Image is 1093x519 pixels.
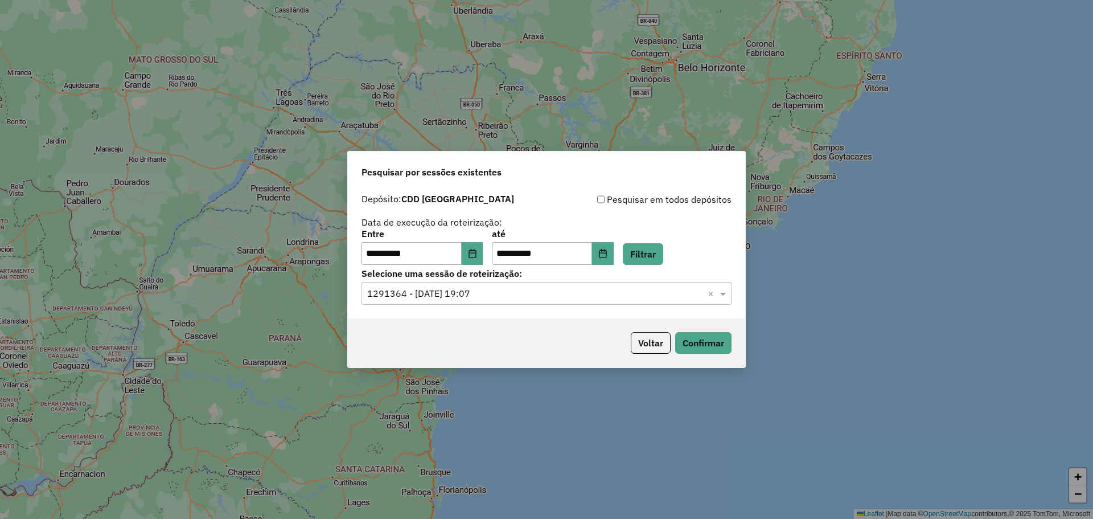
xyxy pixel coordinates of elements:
span: Pesquisar por sessões existentes [361,165,502,179]
label: até [492,227,613,240]
div: Pesquisar em todos depósitos [546,193,732,206]
button: Choose Date [592,242,614,265]
label: Depósito: [361,192,514,206]
button: Confirmar [675,332,732,354]
span: Clear all [708,287,717,300]
strong: CDD [GEOGRAPHIC_DATA] [401,193,514,205]
label: Entre [361,227,483,240]
label: Selecione uma sessão de roteirização: [361,267,732,280]
button: Filtrar [623,243,663,265]
label: Data de execução da roteirização: [361,215,502,229]
button: Choose Date [462,242,483,265]
button: Voltar [631,332,671,354]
